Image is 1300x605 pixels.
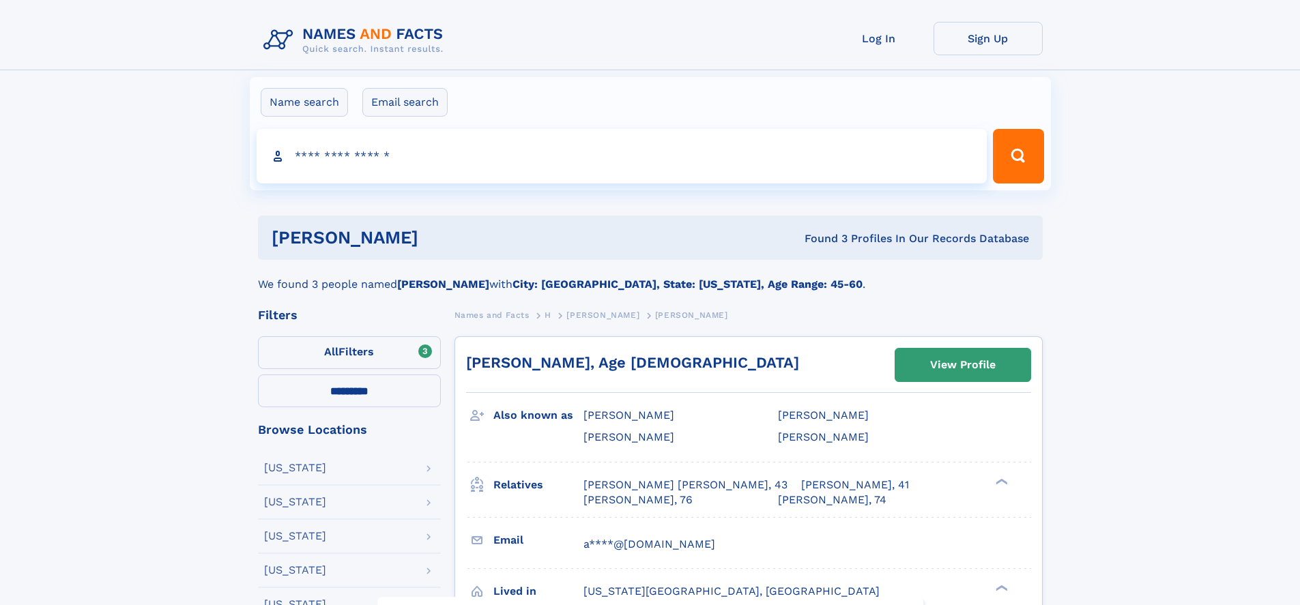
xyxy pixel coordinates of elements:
span: [PERSON_NAME] [583,430,674,443]
div: [US_STATE] [264,497,326,507]
span: [PERSON_NAME] [778,409,869,422]
div: Found 3 Profiles In Our Records Database [611,231,1029,246]
a: H [545,306,551,323]
a: [PERSON_NAME], Age [DEMOGRAPHIC_DATA] [466,354,799,371]
a: Names and Facts [454,306,530,323]
h3: Relatives [493,473,583,497]
div: ❯ [992,477,1009,486]
div: View Profile [930,349,996,381]
span: [PERSON_NAME] [778,430,869,443]
span: [US_STATE][GEOGRAPHIC_DATA], [GEOGRAPHIC_DATA] [583,585,880,597]
label: Filters [258,336,441,369]
div: ❯ [992,583,1009,592]
label: Email search [362,88,448,117]
span: H [545,310,551,320]
span: [PERSON_NAME] [583,409,674,422]
h3: Also known as [493,404,583,427]
a: Log In [824,22,934,55]
div: We found 3 people named with . [258,260,1043,293]
h1: [PERSON_NAME] [272,229,611,246]
a: [PERSON_NAME] [566,306,639,323]
h3: Lived in [493,580,583,603]
b: City: [GEOGRAPHIC_DATA], State: [US_STATE], Age Range: 45-60 [512,278,863,291]
a: [PERSON_NAME], 41 [801,477,909,492]
span: [PERSON_NAME] [655,310,728,320]
a: [PERSON_NAME], 74 [778,492,886,507]
label: Name search [261,88,348,117]
div: [US_STATE] [264,565,326,576]
img: Logo Names and Facts [258,22,454,59]
span: All [324,345,338,358]
div: [US_STATE] [264,531,326,542]
input: search input [257,129,987,183]
a: View Profile [895,349,1030,381]
div: Filters [258,309,441,321]
button: Search Button [993,129,1043,183]
span: [PERSON_NAME] [566,310,639,320]
a: Sign Up [934,22,1043,55]
div: [US_STATE] [264,462,326,473]
a: [PERSON_NAME], 76 [583,492,693,507]
a: [PERSON_NAME] [PERSON_NAME], 43 [583,477,788,492]
h3: Email [493,529,583,552]
b: [PERSON_NAME] [397,278,489,291]
div: Browse Locations [258,424,441,436]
